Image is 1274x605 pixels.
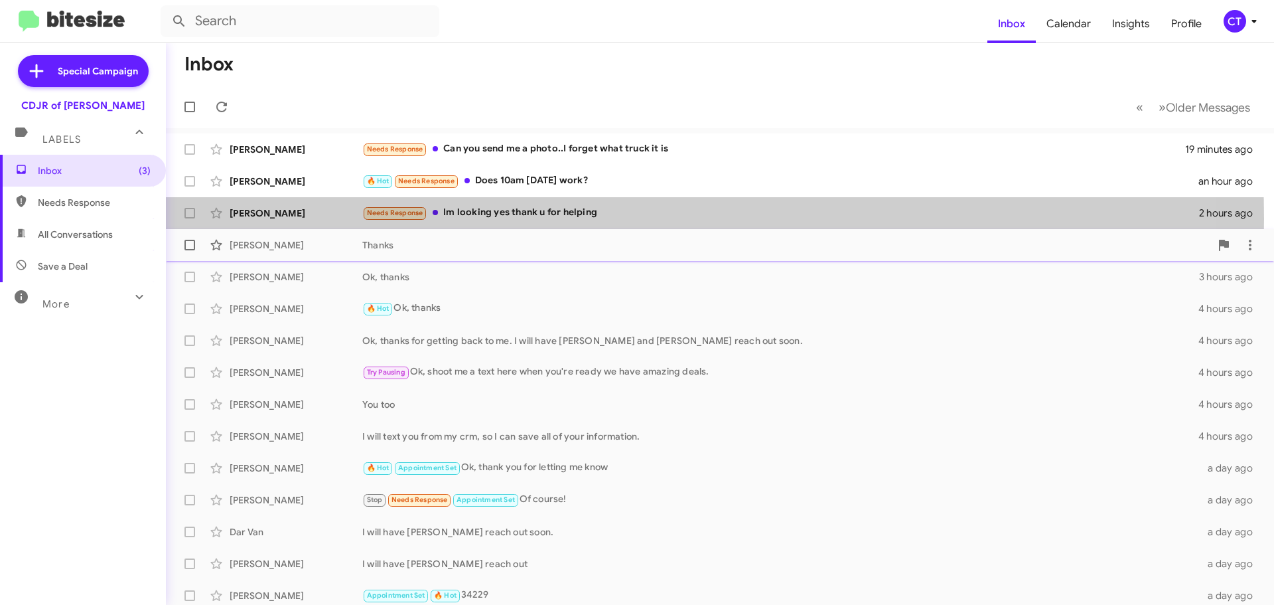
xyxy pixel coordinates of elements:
[1200,525,1263,539] div: a day ago
[1036,5,1101,43] a: Calendar
[1151,94,1258,121] button: Next
[1198,430,1263,443] div: 4 hours ago
[38,260,88,273] span: Save a Deal
[362,492,1200,507] div: Of course!
[367,145,423,153] span: Needs Response
[230,175,362,188] div: [PERSON_NAME]
[230,398,362,411] div: [PERSON_NAME]
[230,525,362,539] div: Dar Van
[230,493,362,507] div: [PERSON_NAME]
[230,302,362,315] div: [PERSON_NAME]
[1198,398,1263,411] div: 4 hours ago
[42,298,70,310] span: More
[18,55,149,87] a: Special Campaign
[1200,557,1263,570] div: a day ago
[367,177,389,185] span: 🔥 Hot
[1212,10,1259,33] button: CT
[362,365,1198,380] div: Ok, shoot me a text here when you're ready we have amazing deals.
[230,366,362,379] div: [PERSON_NAME]
[362,205,1199,220] div: Im looking yes thank u for helping
[362,525,1200,539] div: I will have [PERSON_NAME] reach out soon.
[230,430,362,443] div: [PERSON_NAME]
[230,462,362,475] div: [PERSON_NAME]
[230,207,362,220] div: [PERSON_NAME]
[1199,270,1263,284] div: 3 hours ago
[362,270,1199,284] div: Ok, thanks
[1224,10,1246,33] div: CT
[367,591,425,600] span: Appointment Set
[367,464,389,472] span: 🔥 Hot
[184,54,234,75] h1: Inbox
[398,464,457,472] span: Appointment Set
[362,238,1210,252] div: Thanks
[1200,493,1263,507] div: a day ago
[1128,94,1151,121] button: Previous
[42,133,81,145] span: Labels
[362,430,1198,443] div: I will text you from my crm, so I can save all of your information.
[1200,589,1263,602] div: a day ago
[1199,207,1263,220] div: 2 hours ago
[457,495,515,504] span: Appointment Set
[230,270,362,284] div: [PERSON_NAME]
[230,557,362,570] div: [PERSON_NAME]
[367,304,389,313] span: 🔥 Hot
[362,398,1198,411] div: You too
[38,228,113,241] span: All Conversations
[1198,302,1263,315] div: 4 hours ago
[1198,334,1263,347] div: 4 hours ago
[21,99,145,112] div: CDJR of [PERSON_NAME]
[1136,99,1143,116] span: «
[391,495,448,504] span: Needs Response
[398,177,455,185] span: Needs Response
[367,368,405,377] span: Try Pausing
[987,5,1036,43] a: Inbox
[434,591,457,600] span: 🔥 Hot
[1166,100,1250,115] span: Older Messages
[230,589,362,602] div: [PERSON_NAME]
[362,141,1185,157] div: Can you send me a photo..I forget what truck it is
[362,557,1200,570] div: I will have [PERSON_NAME] reach out
[1129,94,1258,121] nav: Page navigation example
[1159,99,1166,116] span: »
[367,495,383,504] span: Stop
[362,301,1198,316] div: Ok, thanks
[161,5,439,37] input: Search
[362,173,1198,189] div: Does 10am [DATE] work?
[139,164,151,177] span: (3)
[38,196,151,209] span: Needs Response
[362,588,1200,603] div: 34229
[38,164,151,177] span: Inbox
[1198,366,1263,379] div: 4 hours ago
[58,64,138,78] span: Special Campaign
[1198,175,1263,188] div: an hour ago
[1161,5,1212,43] a: Profile
[230,143,362,156] div: [PERSON_NAME]
[362,460,1200,475] div: Ok, thank you for letting me know
[230,334,362,347] div: [PERSON_NAME]
[230,238,362,252] div: [PERSON_NAME]
[367,209,423,217] span: Needs Response
[362,334,1198,347] div: Ok, thanks for getting back to me. I will have [PERSON_NAME] and [PERSON_NAME] reach out soon.
[1101,5,1161,43] a: Insights
[1185,143,1263,156] div: 19 minutes ago
[1200,462,1263,475] div: a day ago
